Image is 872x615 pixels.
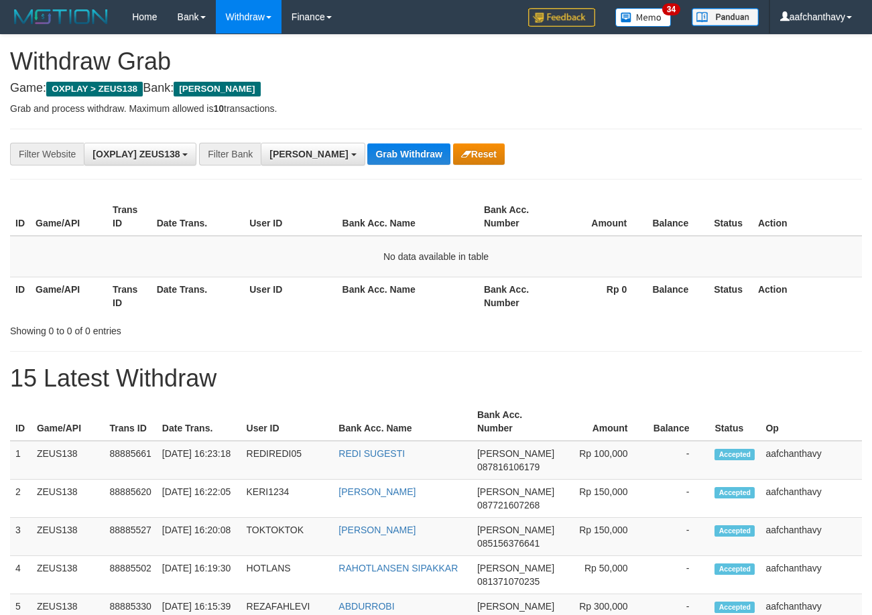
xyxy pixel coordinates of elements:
td: - [648,441,710,480]
td: Rp 50,000 [560,556,647,594]
a: RAHOTLANSEN SIPAKKAR [338,563,458,573]
span: OXPLAY > ZEUS138 [46,82,143,96]
th: User ID [244,277,336,315]
td: ZEUS138 [32,518,105,556]
img: MOTION_logo.png [10,7,112,27]
td: REDIREDI05 [241,441,334,480]
th: Bank Acc. Number [472,403,560,441]
td: ZEUS138 [32,556,105,594]
td: 88885661 [105,441,157,480]
th: ID [10,403,32,441]
th: Amount [556,198,647,236]
td: ZEUS138 [32,480,105,518]
th: Game/API [32,403,105,441]
th: Trans ID [107,277,151,315]
th: Rp 0 [556,277,647,315]
td: aafchanthavy [760,480,862,518]
div: Showing 0 to 0 of 0 entries [10,319,353,338]
div: Filter Bank [199,143,261,165]
span: [PERSON_NAME] [269,149,348,159]
img: panduan.png [692,8,759,26]
th: Trans ID [107,198,151,236]
th: ID [10,277,30,315]
td: HOTLANS [241,556,334,594]
td: 3 [10,518,32,556]
td: KERI1234 [241,480,334,518]
th: Game/API [30,277,107,315]
span: [PERSON_NAME] [477,525,554,535]
button: Grab Withdraw [367,143,450,165]
td: Rp 150,000 [560,480,647,518]
span: [PERSON_NAME] [477,601,554,612]
th: Date Trans. [151,277,245,315]
span: [PERSON_NAME] [477,486,554,497]
td: aafchanthavy [760,441,862,480]
td: [DATE] 16:20:08 [157,518,241,556]
span: Copy 087816106179 to clipboard [477,462,540,472]
th: Bank Acc. Name [337,198,479,236]
p: Grab and process withdraw. Maximum allowed is transactions. [10,102,862,115]
span: Copy 085156376641 to clipboard [477,538,540,549]
span: [PERSON_NAME] [477,563,554,573]
span: Accepted [714,449,755,460]
td: aafchanthavy [760,556,862,594]
img: Button%20Memo.svg [615,8,672,27]
td: [DATE] 16:22:05 [157,480,241,518]
div: Filter Website [10,143,84,165]
span: [OXPLAY] ZEUS138 [92,149,180,159]
td: - [648,518,710,556]
td: - [648,556,710,594]
th: Date Trans. [151,198,245,236]
td: [DATE] 16:23:18 [157,441,241,480]
td: aafchanthavy [760,518,862,556]
th: Action [753,277,862,315]
a: [PERSON_NAME] [338,525,416,535]
th: Bank Acc. Name [337,277,479,315]
span: [PERSON_NAME] [477,448,554,459]
button: [OXPLAY] ZEUS138 [84,143,196,165]
h1: 15 Latest Withdraw [10,365,862,392]
th: Date Trans. [157,403,241,441]
th: Trans ID [105,403,157,441]
th: Status [709,403,760,441]
span: Accepted [714,525,755,537]
button: [PERSON_NAME] [261,143,365,165]
th: Balance [648,403,710,441]
img: Feedback.jpg [528,8,595,27]
th: Op [760,403,862,441]
span: Accepted [714,487,755,498]
td: Rp 150,000 [560,518,647,556]
td: 88885502 [105,556,157,594]
td: 88885620 [105,480,157,518]
td: - [648,480,710,518]
th: Game/API [30,198,107,236]
td: [DATE] 16:19:30 [157,556,241,594]
th: Balance [647,198,708,236]
td: ZEUS138 [32,441,105,480]
span: Copy 087721607268 to clipboard [477,500,540,510]
span: Accepted [714,563,755,575]
td: No data available in table [10,236,862,277]
span: [PERSON_NAME] [174,82,260,96]
td: 2 [10,480,32,518]
th: User ID [241,403,334,441]
a: REDI SUGESTI [338,448,405,459]
span: 34 [662,3,680,15]
th: Balance [647,277,708,315]
th: User ID [244,198,336,236]
th: Status [708,198,753,236]
td: 4 [10,556,32,594]
td: Rp 100,000 [560,441,647,480]
th: Bank Acc. Number [479,198,556,236]
th: Amount [560,403,647,441]
th: ID [10,198,30,236]
th: Bank Acc. Number [479,277,556,315]
h4: Game: Bank: [10,82,862,95]
strong: 10 [213,103,224,114]
button: Reset [453,143,505,165]
span: Copy 081371070235 to clipboard [477,576,540,587]
th: Action [753,198,862,236]
h1: Withdraw Grab [10,48,862,75]
a: [PERSON_NAME] [338,486,416,497]
th: Status [708,277,753,315]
